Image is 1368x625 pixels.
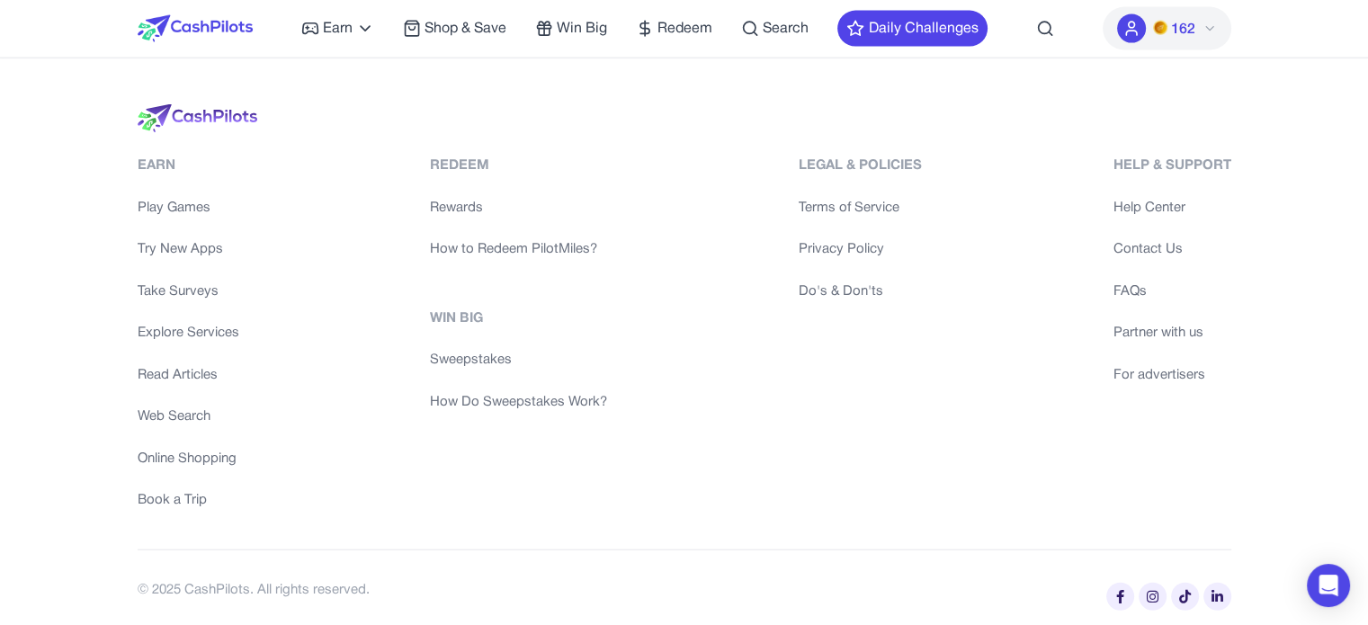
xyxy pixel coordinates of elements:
a: For advertisers [1113,365,1230,386]
a: Redeem [636,18,712,40]
a: Explore Services [138,323,239,344]
a: Search [741,18,809,40]
a: Privacy Policy [799,239,922,260]
a: Partner with us [1113,323,1230,344]
div: Redeem [430,156,607,176]
span: Win Big [557,18,607,40]
a: Online Shopping [138,449,239,469]
a: Web Search [138,406,239,427]
a: Contact Us [1113,239,1230,260]
a: How Do Sweepstakes Work? [430,392,607,413]
a: Book a Trip [138,490,239,511]
img: PMs [1153,21,1167,35]
span: Redeem [657,18,712,40]
div: Win Big [430,308,607,329]
span: Shop & Save [425,18,506,40]
a: Help Center [1113,198,1230,219]
a: Rewards [430,198,607,219]
a: Try New Apps [138,239,239,260]
div: Open Intercom Messenger [1307,564,1350,607]
button: PMs162 [1103,7,1231,50]
a: Play Games [138,198,239,219]
a: How to Redeem PilotMiles? [430,239,607,260]
a: Take Surveys [138,281,239,302]
a: Shop & Save [403,18,506,40]
a: Read Articles [138,365,239,386]
a: Win Big [535,18,607,40]
div: Help & Support [1113,156,1230,176]
span: 162 [1171,19,1195,40]
a: Sweepstakes [430,350,607,371]
span: Search [763,18,809,40]
img: CashPilots Logo [138,15,253,42]
a: FAQs [1113,281,1230,302]
img: logo [138,104,257,133]
div: © 2025 CashPilots. All rights reserved. [138,580,370,601]
a: Terms of Service [799,198,922,219]
div: Earn [138,156,239,176]
a: Do's & Don'ts [799,281,922,302]
button: Daily Challenges [837,11,988,47]
a: Earn [301,18,374,40]
div: Legal & Policies [799,156,922,176]
span: Earn [323,18,353,40]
